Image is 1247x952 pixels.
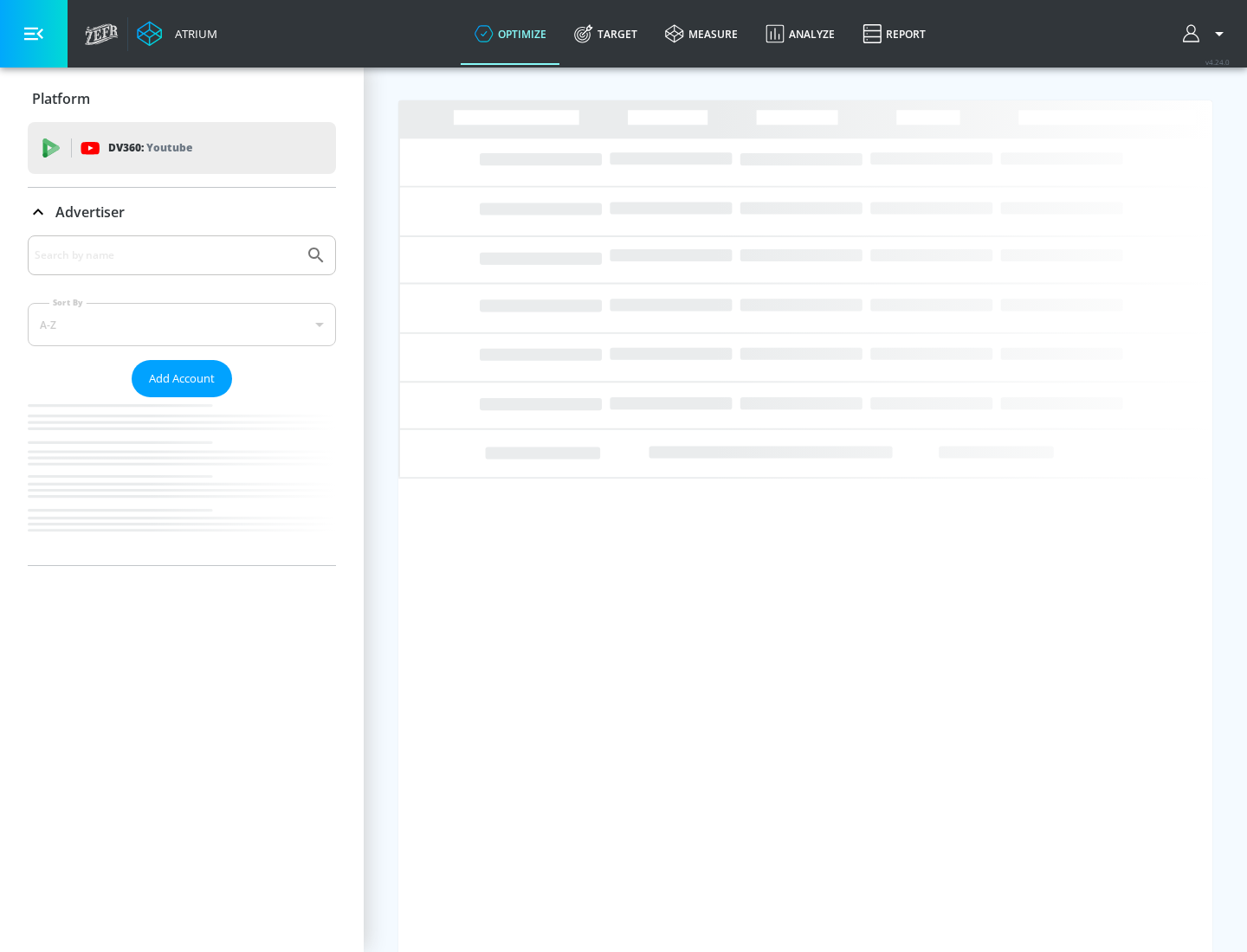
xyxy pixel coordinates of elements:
[35,244,297,267] input: Search by name
[108,138,192,158] p: DV360:
[149,369,215,389] span: Add Account
[461,3,560,65] a: optimize
[28,122,336,174] div: DV360: Youtube
[849,3,940,65] a: Report
[28,74,336,123] div: Platform
[146,138,192,157] p: Youtube
[32,89,90,108] p: Platform
[28,303,336,346] div: A-Z
[55,203,125,222] p: Advertiser
[560,3,651,65] a: Target
[168,26,217,42] div: Atrium
[137,21,217,47] a: Atrium
[28,397,336,565] nav: list of Advertiser
[651,3,752,65] a: measure
[752,3,849,65] a: Analyze
[28,235,336,565] div: Advertiser
[49,297,87,308] label: Sort By
[132,360,232,397] button: Add Account
[1205,57,1230,67] span: v 4.24.0
[28,188,336,236] div: Advertiser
